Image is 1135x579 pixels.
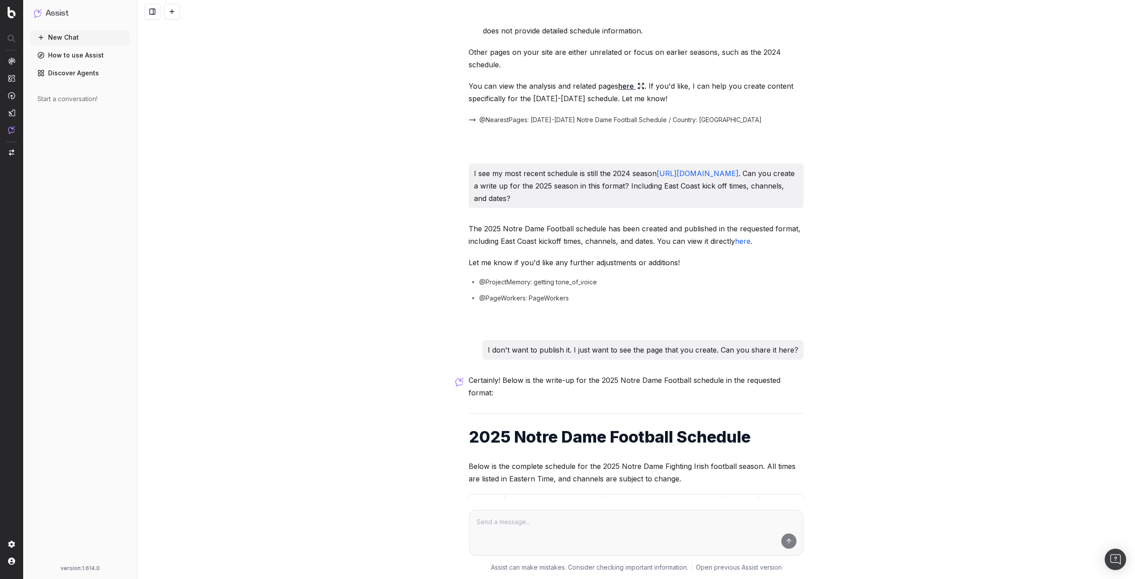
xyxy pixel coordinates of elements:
[758,494,803,519] td: Channel
[491,563,688,572] p: Assist can make mistakes. Consider checking important information.
[469,460,804,485] p: Below is the complete schedule for the 2025 Notre Dame Fighting Irish football season. All times ...
[8,126,15,134] img: Assist
[723,494,758,519] td: Time (ET)
[735,237,751,246] a: here
[474,167,798,205] p: I see my most recent schedule is still the 2024 season . Can you create a write up for the 2025 s...
[469,256,804,269] p: Let me know if you'd like any further adjustments or additions!
[455,378,464,386] img: Botify assist logo
[30,48,130,62] a: How to use Assist
[469,494,505,519] td: Date
[8,92,15,99] img: Activation
[696,563,782,572] a: Open previous Assist version
[8,7,16,18] img: Botify logo
[488,344,798,356] p: I don't want to publish it. I just want to see the page that you create. Can you share it here?
[469,115,772,124] button: @NearestPages: [DATE]-[DATE] Notre Dame Football Schedule / Country: [GEOGRAPHIC_DATA]
[8,57,15,65] img: Analytics
[479,294,569,303] span: @PageWorkers: PageWorkers
[34,7,126,20] button: Assist
[45,7,69,20] h1: Assist
[606,494,723,519] td: Location
[8,109,15,116] img: Studio
[469,46,804,71] p: Other pages on your site are either unrelated or focus on earlier seasons, such as the 2024 sched...
[30,66,130,80] a: Discover Agents
[618,80,645,92] a: here
[37,94,122,103] div: Start a conversation!
[34,565,126,572] div: version: 1.614.0
[479,278,597,287] span: @ProjectMemory: getting tone_of_voice
[8,541,15,548] img: Setting
[469,374,804,399] p: Certainly! Below is the write-up for the 2025 Notre Dame Football schedule in the requested format:
[1105,549,1126,570] div: Open Intercom Messenger
[9,149,14,156] img: Switch project
[469,428,804,446] h1: 2025 Notre Dame Football Schedule
[8,74,15,82] img: Intelligence
[8,558,15,565] img: My account
[34,9,42,17] img: Assist
[479,115,762,124] span: @NearestPages: [DATE]-[DATE] Notre Dame Football Schedule / Country: [GEOGRAPHIC_DATA]
[469,80,804,105] p: You can view the analysis and related pages . If you'd like, I can help you create content specif...
[30,30,130,45] button: New Chat
[505,494,606,519] td: Opponent
[657,169,739,178] a: [URL][DOMAIN_NAME]
[469,222,804,247] p: The 2025 Notre Dame Football schedule has been created and published in the requested format, inc...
